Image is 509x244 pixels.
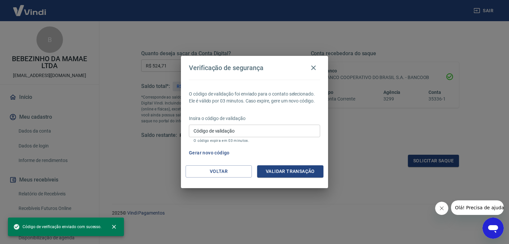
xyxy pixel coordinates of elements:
iframe: Mensagem da empresa [451,200,504,215]
p: O código de validação foi enviado para o contato selecionado. Ele é válido por 03 minutos. Caso e... [189,91,320,104]
p: O código expira em 03 minutos. [194,139,315,143]
iframe: Botão para abrir a janela de mensagens [482,218,504,239]
iframe: Fechar mensagem [435,202,448,215]
button: close [107,220,121,234]
h4: Verificação de segurança [189,64,263,72]
span: Olá! Precisa de ajuda? [4,5,56,10]
span: Código de verificação enviado com sucesso. [13,224,101,230]
p: Insira o código de validação [189,115,320,122]
button: Validar transação [257,165,323,178]
button: Voltar [186,165,252,178]
button: Gerar novo código [186,147,232,159]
